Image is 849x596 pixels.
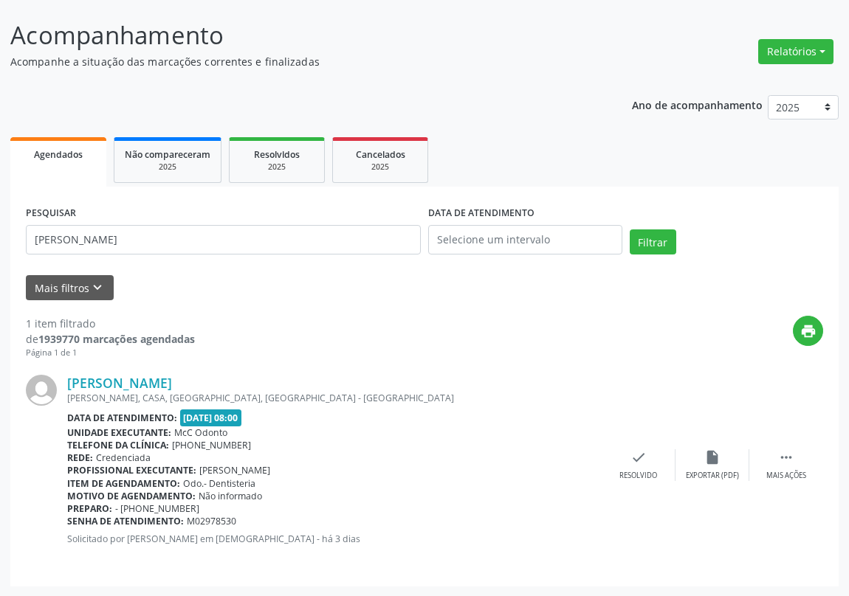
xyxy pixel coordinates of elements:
b: Senha de atendimento: [67,515,184,527]
p: Acompanhe a situação das marcações correntes e finalizadas [10,54,590,69]
input: Nome, código do beneficiário ou CPF [26,225,421,254]
b: Profissional executante: [67,464,196,477]
a: [PERSON_NAME] [67,375,172,391]
i: insert_drive_file [704,449,721,465]
span: - [PHONE_NUMBER] [115,502,199,515]
div: Mais ações [766,471,806,481]
span: Agendados [34,148,83,161]
i: print [800,323,817,339]
i:  [778,449,794,465]
button: Mais filtroskeyboard_arrow_down [26,275,114,301]
span: [PERSON_NAME] [199,464,270,477]
div: Exportar (PDF) [686,471,739,481]
span: Odo.- Dentisteria [183,477,255,490]
span: [PHONE_NUMBER] [172,439,251,451]
span: Não compareceram [125,148,210,161]
span: [DATE] 08:00 [180,409,242,426]
span: McC Odonto [174,426,227,439]
button: Filtrar [630,229,676,254]
strong: 1939770 marcações agendadas [38,332,195,346]
b: Data de atendimento: [67,412,177,424]
b: Unidade executante: [67,426,171,439]
div: de [26,331,195,347]
div: 1 item filtrado [26,316,195,331]
b: Item de agendamento: [67,477,180,490]
div: Resolvido [619,471,657,481]
b: Telefone da clínica: [67,439,169,451]
div: Página 1 de 1 [26,347,195,359]
img: img [26,375,57,406]
button: Relatórios [758,39,833,64]
span: Resolvidos [254,148,300,161]
div: 2025 [125,162,210,173]
span: Não informado [199,490,262,502]
b: Rede: [67,451,93,464]
span: Credenciada [96,451,151,464]
label: DATA DE ATENDIMENTO [428,202,535,225]
span: M02978530 [187,515,236,527]
i: check [630,449,647,465]
p: Solicitado por [PERSON_NAME] em [DEMOGRAPHIC_DATA] - há 3 dias [67,533,602,545]
p: Acompanhamento [10,17,590,54]
div: 2025 [240,162,314,173]
button: print [793,316,823,346]
p: Ano de acompanhamento [632,95,763,114]
span: Cancelados [356,148,405,161]
b: Preparo: [67,502,112,515]
label: PESQUISAR [26,202,76,225]
i: keyboard_arrow_down [89,280,106,296]
b: Motivo de agendamento: [67,490,196,502]
input: Selecione um intervalo [428,225,622,254]
div: 2025 [343,162,417,173]
div: [PERSON_NAME], CASA, [GEOGRAPHIC_DATA], [GEOGRAPHIC_DATA] - [GEOGRAPHIC_DATA] [67,392,602,404]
